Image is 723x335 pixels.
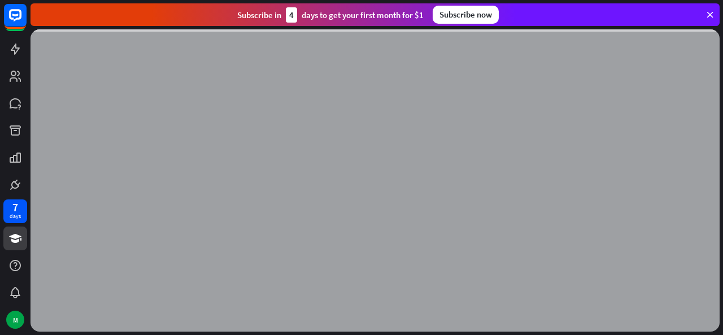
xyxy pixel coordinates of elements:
[12,202,18,212] div: 7
[6,311,24,329] div: M
[10,212,21,220] div: days
[286,7,297,23] div: 4
[3,199,27,223] a: 7 days
[237,7,424,23] div: Subscribe in days to get your first month for $1
[433,6,499,24] div: Subscribe now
